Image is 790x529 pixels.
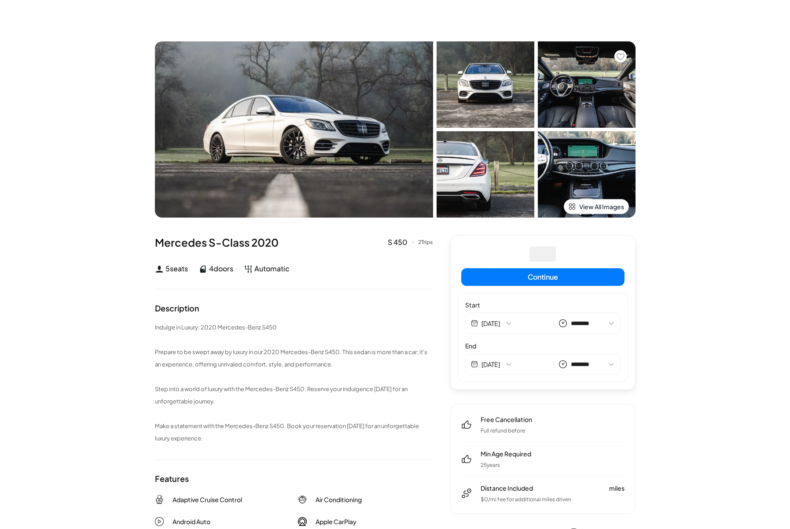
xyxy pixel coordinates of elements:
p: 25 years [481,462,531,469]
img: view-all [569,203,576,210]
span: Min Age Required [481,449,531,458]
span: Air Conditioning [316,495,362,504]
div: Description [155,304,199,312]
p: Full refund before [481,427,532,434]
span: Apple CarPlay [316,517,356,526]
button: Add to favorites [614,50,627,63]
img: Car [155,41,433,218]
p: Indulge in Luxury: 2020 Mercedes-Benz S450 Prepare to be swept away by luxury in our 2020 Mercede... [155,321,433,444]
span: | [553,318,555,329]
span: Distance Included [481,484,533,492]
span: Android Auto [173,517,210,526]
span: 5 seats [165,263,188,274]
img: Apple CarPlay [298,517,307,526]
img: Air Conditioning [298,495,307,504]
div: Features [155,475,189,483]
span: miles [609,484,625,492]
button: [DATE] [481,360,549,369]
span: Automatic [254,263,290,274]
div: 2 Trips [418,240,433,245]
button: [DATE] [481,319,549,328]
span: Adaptive Cruise Control [173,495,242,504]
img: Car Image 3 [437,131,534,218]
button: Continue [461,268,625,286]
button: View All Images [564,199,629,214]
div: Mercedes S-Class 2020 [155,235,433,249]
img: free-cancel [461,419,472,430]
div: S 450 [388,237,414,248]
img: Android Auto [155,517,164,526]
span: 4 doors [209,263,233,274]
label: Start [465,300,621,309]
img: Car Image 4 [538,131,636,218]
span: | [553,359,555,370]
img: Car Image 1 [437,41,534,128]
p: $ 0 /mi fee for additional miles driven [481,496,625,503]
img: min-age [461,454,472,464]
label: End [465,341,621,350]
img: distance-included [461,488,472,499]
img: Adaptive Cruise Control [155,495,164,504]
img: Car Image 2 [538,41,636,128]
span: View All Images [579,202,624,211]
span: Free Cancellation [481,415,532,424]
